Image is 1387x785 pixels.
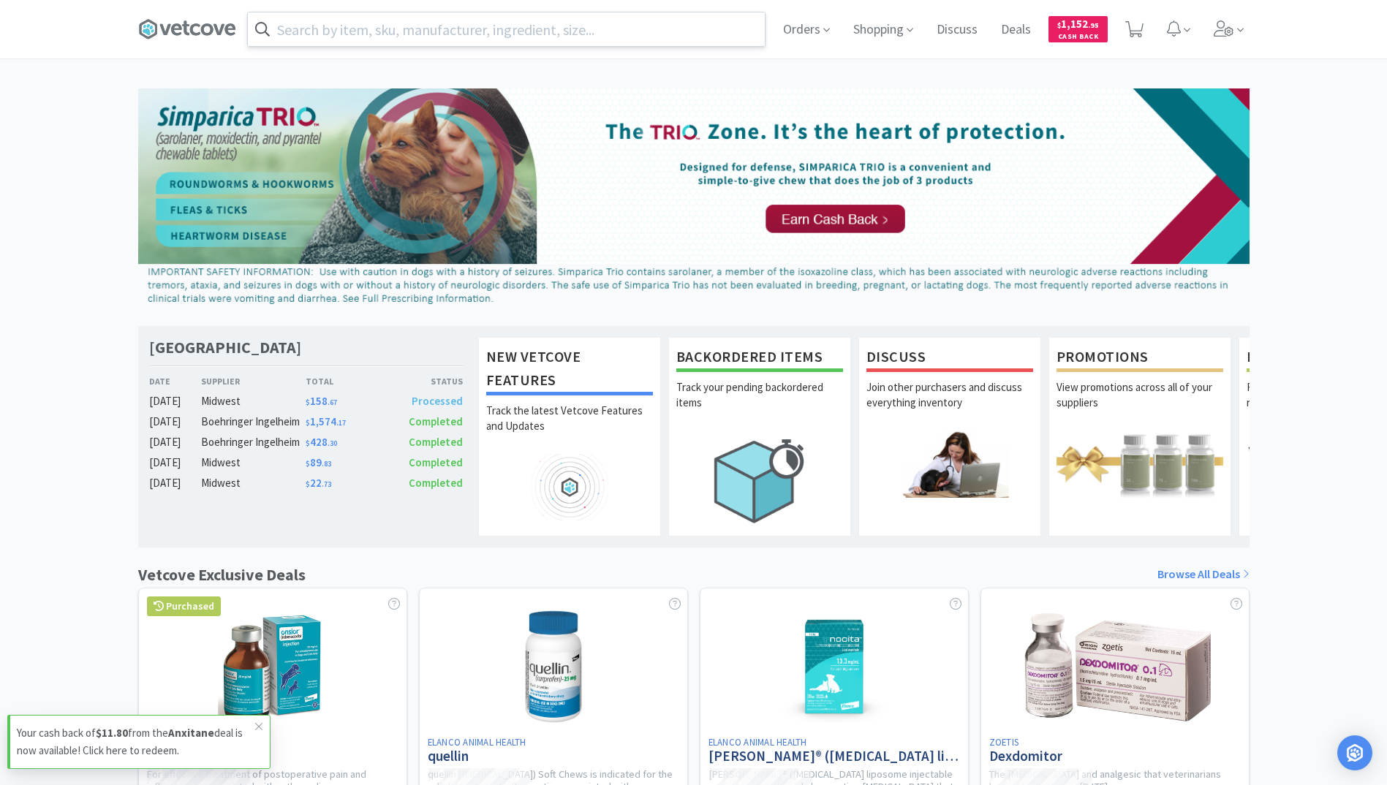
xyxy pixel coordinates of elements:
[328,398,337,407] span: . 67
[676,379,843,431] p: Track your pending backordered items
[306,476,331,490] span: 22
[409,435,463,449] span: Completed
[1057,33,1099,42] span: Cash Back
[149,454,464,471] a: [DATE]Midwest$89.83Completed
[306,459,310,469] span: $
[306,479,310,489] span: $
[486,403,653,454] p: Track the latest Vetcove Features and Updates
[248,12,765,46] input: Search by item, sku, manufacturer, ingredient, size...
[201,454,306,471] div: Midwest
[201,374,306,388] div: Supplier
[149,474,202,492] div: [DATE]
[1337,735,1372,770] div: Open Intercom Messenger
[201,474,306,492] div: Midwest
[328,439,337,448] span: . 30
[306,435,337,449] span: 428
[322,479,331,489] span: . 73
[149,413,464,431] a: [DATE]Boehringer Ingelheim$1,574.17Completed
[858,337,1041,536] a: DiscussJoin other purchasers and discuss everything inventory
[306,455,331,469] span: 89
[149,392,202,410] div: [DATE]
[1088,20,1099,30] span: . 95
[306,439,310,448] span: $
[336,418,346,428] span: . 17
[1057,431,1223,497] img: hero_promotions.png
[866,379,1033,431] p: Join other purchasers and discuss everything inventory
[149,413,202,431] div: [DATE]
[306,418,310,428] span: $
[931,23,983,37] a: Discuss
[96,726,128,740] strong: $11.80
[149,433,464,451] a: [DATE]Boehringer Ingelheim$428.30Completed
[149,454,202,471] div: [DATE]
[1057,17,1099,31] span: 1,152
[486,454,653,520] img: hero_feature_roadmap.png
[138,88,1250,311] img: d2d77c193a314c21b65cb967bbf24cd3_44.png
[149,337,301,358] h1: [GEOGRAPHIC_DATA]
[149,433,202,451] div: [DATE]
[668,337,851,536] a: Backordered ItemsTrack your pending backordered items
[149,392,464,410] a: [DATE]Midwest$158.67Processed
[676,431,843,531] img: hero_backorders.png
[385,374,464,388] div: Status
[1157,565,1250,584] a: Browse All Deals
[866,345,1033,372] h1: Discuss
[149,374,202,388] div: Date
[201,413,306,431] div: Boehringer Ingelheim
[412,394,463,408] span: Processed
[478,337,661,536] a: New Vetcove FeaturesTrack the latest Vetcove Features and Updates
[1057,20,1061,30] span: $
[409,476,463,490] span: Completed
[1057,345,1223,372] h1: Promotions
[17,724,255,759] p: Your cash back of from the deal is now available! Click here to redeem.
[409,455,463,469] span: Completed
[1057,379,1223,431] p: View promotions across all of your suppliers
[486,345,653,395] h1: New Vetcove Features
[1048,337,1231,536] a: PromotionsView promotions across all of your suppliers
[866,431,1033,497] img: hero_discuss.png
[409,414,463,428] span: Completed
[322,459,331,469] span: . 83
[306,374,385,388] div: Total
[138,562,306,588] h1: Vetcove Exclusive Deals
[1048,10,1108,49] a: $1,152.95Cash Back
[201,433,306,451] div: Boehringer Ingelheim
[201,392,306,410] div: Midwest
[995,23,1037,37] a: Deals
[676,345,843,372] h1: Backordered Items
[306,394,337,408] span: 158
[149,474,464,492] a: [DATE]Midwest$22.73Completed
[306,414,346,428] span: 1,574
[168,726,214,740] strong: Anxitane
[306,398,310,407] span: $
